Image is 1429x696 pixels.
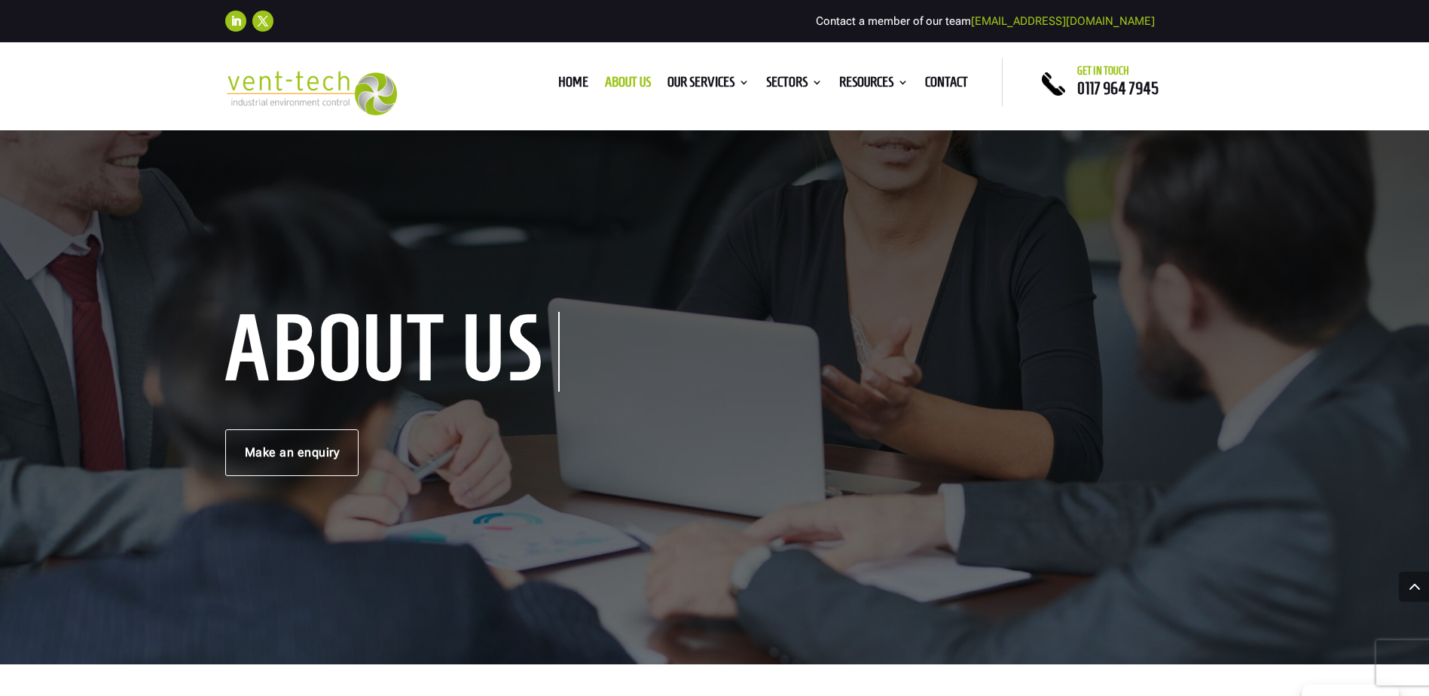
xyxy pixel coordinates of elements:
a: About us [605,77,651,93]
a: 0117 964 7945 [1077,79,1159,97]
a: Follow on LinkedIn [225,11,246,32]
a: Our Services [667,77,750,93]
a: Home [558,77,588,93]
img: 2023-09-27T08_35_16.549ZVENT-TECH---Clear-background [225,71,398,115]
a: [EMAIL_ADDRESS][DOMAIN_NAME] [971,14,1155,28]
a: Sectors [766,77,823,93]
a: Make an enquiry [225,429,359,476]
a: Contact [925,77,968,93]
span: Contact a member of our team [816,14,1155,28]
a: Resources [839,77,908,93]
a: Follow on X [252,11,273,32]
h1: About us [225,312,560,392]
span: Get in touch [1077,65,1129,77]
